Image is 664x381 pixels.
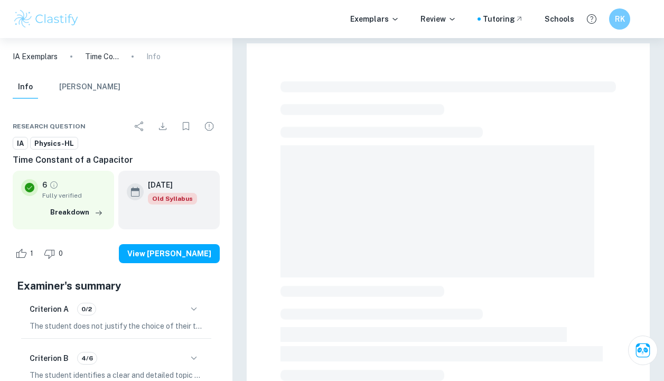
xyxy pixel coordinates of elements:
[199,116,220,137] div: Report issue
[48,205,106,220] button: Breakdown
[13,137,28,150] a: IA
[49,180,59,190] a: Grade fully verified
[53,248,69,259] span: 0
[42,191,106,200] span: Fully verified
[30,137,78,150] a: Physics-HL
[148,193,197,205] span: Old Syllabus
[13,76,38,99] button: Info
[13,245,39,262] div: Like
[42,179,47,191] p: 6
[420,13,456,25] p: Review
[13,8,80,30] img: Clastify logo
[30,303,69,315] h6: Criterion A
[628,336,658,365] button: Ask Clai
[129,116,150,137] div: Share
[148,193,197,205] div: Starting from the May 2025 session, the Physics IA requirements have changed. It's OK to refer to...
[78,354,97,363] span: 4/6
[175,116,197,137] div: Bookmark
[13,122,86,131] span: Research question
[59,76,120,99] button: [PERSON_NAME]
[13,154,220,166] h6: Time Constant of a Capacitor
[30,320,203,332] p: The student does not justify the choice of their topic, as there is a lack of reasoning regarding...
[609,8,630,30] button: RK
[13,51,58,62] a: IA Exemplars
[483,13,523,25] a: Tutoring
[119,244,220,263] button: View [PERSON_NAME]
[30,369,203,381] p: The student identifies a clear and detailed topic for the investigation, focusing on the calculat...
[583,10,601,28] button: Help and Feedback
[148,179,189,191] h6: [DATE]
[614,13,626,25] h6: RK
[24,248,39,259] span: 1
[13,138,27,149] span: IA
[30,352,69,364] h6: Criterion B
[152,116,173,137] div: Download
[545,13,574,25] a: Schools
[85,51,119,62] p: Time Constant of a Capacitor
[350,13,399,25] p: Exemplars
[78,304,96,314] span: 0/2
[31,138,78,149] span: Physics-HL
[41,245,69,262] div: Dislike
[146,51,161,62] p: Info
[17,278,216,294] h5: Examiner's summary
